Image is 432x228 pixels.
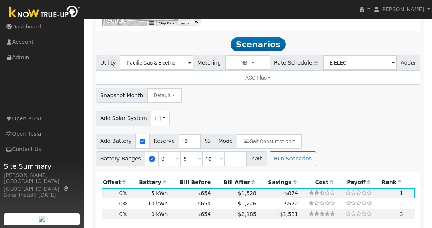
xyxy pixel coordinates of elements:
div: Solar Install: [DATE] [4,191,80,199]
span: Rank [381,179,396,185]
span: $2,185 [238,211,256,217]
td: 5 kWh [129,188,169,198]
span: 3 [400,211,403,217]
span: Adder [396,55,421,70]
button: NBT [225,55,270,70]
img: Google [103,16,128,26]
button: Run Scenarios [270,151,316,166]
span: Reserve [149,134,179,149]
span: Rate Schedule [270,55,323,70]
th: Offset [102,177,129,188]
a: Open this area in Google Maps (opens a new window) [103,16,128,26]
img: Know True-Up [6,4,84,21]
span: Savings [268,179,291,185]
th: Bill Before [169,177,212,188]
span: 2 [400,201,403,207]
span: Scenarios [231,37,286,51]
span: -$1,531 [278,211,298,217]
a: Terms (opens in new tab) [179,21,189,25]
span: Metering [193,55,225,70]
span: Mode [214,134,237,149]
span: Site Summary [4,161,80,171]
td: 10 kWh [129,198,169,209]
span: -$572 [283,201,298,207]
button: Self Consumption [237,134,302,149]
span: -$874 [283,190,298,196]
span: $1,226 [238,201,256,207]
span: Add Battery [96,134,136,149]
span: Cost [315,179,328,185]
button: ACC Plus [96,70,421,85]
span: 0% [119,201,127,207]
input: Select a Utility [120,55,193,70]
span: Battery Ranges [96,151,145,166]
th: Bill After [212,177,258,188]
span: $654 [197,201,211,207]
span: kWh [247,151,267,166]
span: Snapshot Month [96,88,148,103]
span: 0% [119,211,127,217]
span: Add Solar System [96,111,151,126]
button: Default [147,88,182,103]
span: $1,528 [238,190,256,196]
span: Utility [96,55,120,70]
span: $654 [197,211,211,217]
img: retrieve [39,216,45,222]
div: [PERSON_NAME] [4,171,80,179]
button: Keyboard shortcuts [149,21,154,26]
span: % [201,134,214,149]
div: [GEOGRAPHIC_DATA], [GEOGRAPHIC_DATA] [4,177,80,193]
span: Payoff [347,179,365,185]
button: Map Data [159,21,174,26]
input: Select a Rate Schedule [323,55,397,70]
span: 0% [119,190,127,196]
span: 1 [400,190,403,196]
span: [PERSON_NAME] [380,6,424,12]
th: Battery [129,177,169,188]
a: Map [63,186,70,192]
td: 0 kWh [129,209,169,219]
span: $654 [197,190,211,196]
a: Report errors in the road map or imagery to Google [194,21,198,25]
